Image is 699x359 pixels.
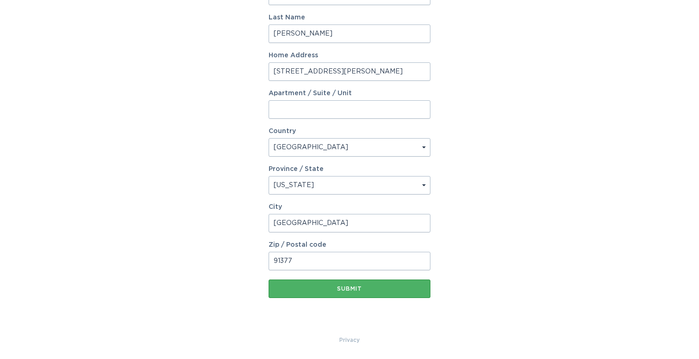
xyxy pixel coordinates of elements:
[269,14,430,21] label: Last Name
[269,204,430,210] label: City
[269,166,324,172] label: Province / State
[269,52,430,59] label: Home Address
[269,128,296,134] label: Country
[269,90,430,97] label: Apartment / Suite / Unit
[273,286,426,292] div: Submit
[339,335,360,345] a: Privacy Policy & Terms of Use
[269,280,430,298] button: Submit
[269,242,430,248] label: Zip / Postal code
